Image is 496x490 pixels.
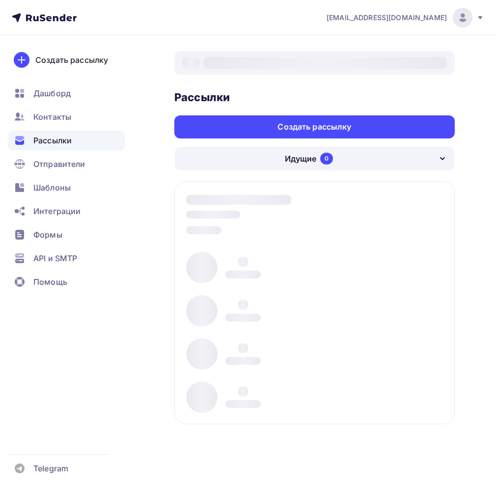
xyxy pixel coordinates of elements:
span: Шаблоны [33,182,71,193]
span: Дашборд [33,87,71,99]
span: Интеграции [33,205,81,217]
h3: Рассылки [174,90,455,104]
a: Рассылки [8,131,125,150]
span: Помощь [33,276,67,288]
span: [EMAIL_ADDRESS][DOMAIN_NAME] [327,13,447,23]
a: Шаблоны [8,178,125,197]
div: Создать рассылку [277,121,351,133]
span: Рассылки [33,135,72,146]
a: Контакты [8,107,125,127]
button: Идущие 0 [174,146,455,171]
span: Контакты [33,111,71,123]
a: Формы [8,225,125,245]
a: Дашборд [8,83,125,103]
span: Формы [33,229,62,241]
a: [EMAIL_ADDRESS][DOMAIN_NAME] [327,8,484,27]
div: Идущие [285,153,316,164]
div: Создать рассылку [35,54,108,66]
span: API и SMTP [33,252,77,264]
span: Telegram [33,463,68,474]
span: Отправители [33,158,85,170]
a: Отправители [8,154,125,174]
div: 0 [320,153,333,164]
